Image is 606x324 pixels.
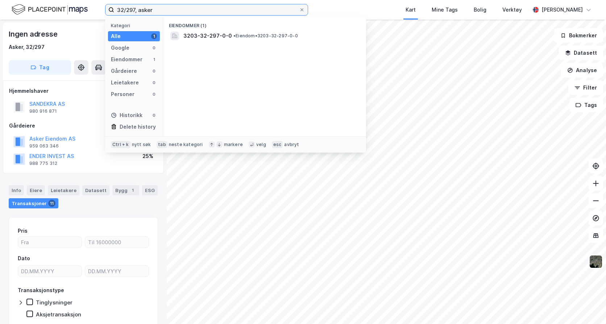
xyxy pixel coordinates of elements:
[111,67,137,75] div: Gårdeiere
[111,43,129,52] div: Google
[36,311,81,318] div: Aksjetransaksjon
[29,161,57,166] div: 988 775 312
[111,32,121,41] div: Alle
[132,142,151,148] div: nytt søk
[554,28,603,43] button: Bokmerker
[111,55,142,64] div: Eiendommer
[224,142,243,148] div: markere
[284,142,299,148] div: avbryt
[432,5,458,14] div: Mine Tags
[85,237,149,248] input: Til 16000000
[36,299,72,306] div: Tinglysninger
[9,60,71,75] button: Tag
[111,78,139,87] div: Leietakere
[82,185,109,195] div: Datasett
[9,198,58,208] div: Transaksjoner
[9,43,45,51] div: Asker, 32/297
[142,152,153,161] div: 25%
[111,90,134,99] div: Personer
[85,266,149,277] input: DD.MM.YYYY
[120,122,156,131] div: Delete history
[18,227,28,235] div: Pris
[151,57,157,62] div: 1
[559,46,603,60] button: Datasett
[9,121,158,130] div: Gårdeiere
[541,5,583,14] div: [PERSON_NAME]
[29,108,57,114] div: 980 916 871
[570,289,606,324] iframe: Chat Widget
[18,266,82,277] input: DD.MM.YYYY
[111,111,142,120] div: Historikk
[157,141,167,148] div: tab
[561,63,603,78] button: Analyse
[474,5,486,14] div: Bolig
[111,23,160,28] div: Kategori
[18,237,82,248] input: Fra
[29,143,59,149] div: 959 063 346
[569,98,603,112] button: Tags
[18,286,64,295] div: Transaksjonstype
[151,112,157,118] div: 0
[233,33,236,38] span: •
[169,142,203,148] div: neste kategori
[12,3,88,16] img: logo.f888ab2527a4732fd821a326f86c7f29.svg
[570,289,606,324] div: Kontrollprogram for chat
[233,33,298,39] span: Eiendom • 3203-32-297-0-0
[151,91,157,97] div: 0
[9,28,59,40] div: Ingen adresse
[502,5,522,14] div: Verktøy
[48,200,55,207] div: 11
[27,185,45,195] div: Eiere
[256,142,266,148] div: velg
[114,4,299,15] input: Søk på adresse, matrikkel, gårdeiere, leietakere eller personer
[142,185,158,195] div: ESG
[48,185,79,195] div: Leietakere
[18,254,30,263] div: Dato
[151,45,157,51] div: 0
[151,80,157,86] div: 0
[9,87,158,95] div: Hjemmelshaver
[9,185,24,195] div: Info
[129,187,136,194] div: 1
[163,17,366,30] div: Eiendommer (1)
[112,185,139,195] div: Bygg
[183,32,232,40] span: 3203-32-297-0-0
[151,68,157,74] div: 0
[568,80,603,95] button: Filter
[589,255,603,269] img: 9k=
[151,33,157,39] div: 1
[111,141,130,148] div: Ctrl + k
[406,5,416,14] div: Kart
[272,141,283,148] div: esc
